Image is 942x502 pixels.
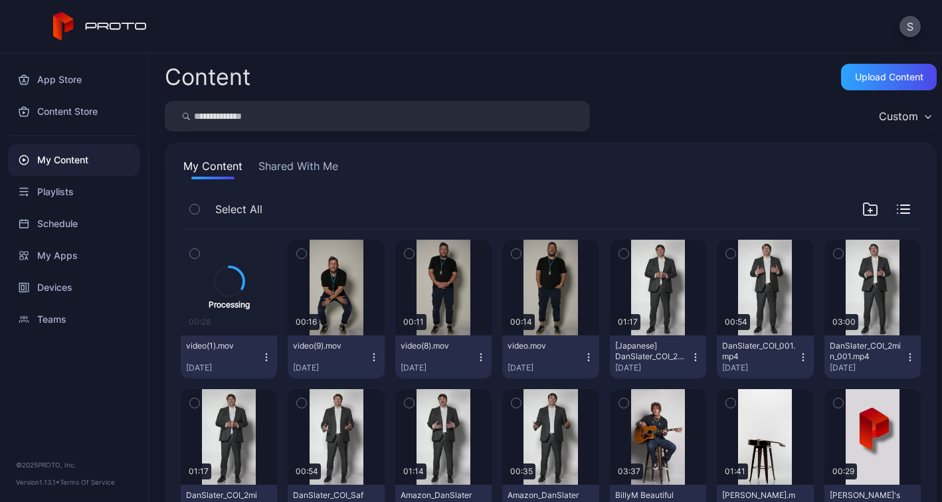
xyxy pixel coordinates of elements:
a: Teams [8,303,140,335]
a: Terms Of Service [60,478,115,486]
div: video(9).mov [293,341,366,351]
button: S [899,16,921,37]
div: video.mov [508,341,581,351]
div: video(1).mov [186,341,259,351]
div: [DATE] [401,363,476,373]
div: DanSlater_COI_2min_001.mp4 [830,341,903,362]
div: [DATE] [293,363,368,373]
a: My Apps [8,240,140,272]
div: [DATE] [830,363,905,373]
div: [DATE] [186,363,261,373]
div: © 2025 PROTO, Inc. [16,460,132,470]
div: video(8).mov [401,341,474,351]
div: Upload Content [855,72,923,82]
a: Devices [8,272,140,303]
button: DanSlater_COI_2min_001.mp4[DATE] [824,335,921,378]
span: Select All [215,201,262,217]
a: Content Store [8,96,140,127]
a: Schedule [8,208,140,240]
button: Custom [872,101,937,131]
div: Custom [879,110,918,123]
button: Shared With Me [256,158,341,179]
div: [DATE] [722,363,797,373]
button: video(9).mov[DATE] [288,335,384,378]
a: My Content [8,144,140,176]
div: Processing [209,297,250,310]
button: video(8).mov[DATE] [395,335,492,378]
button: video(1).mov[DATE] [181,335,277,378]
div: DanSlater_COI_001.mp4 [722,341,795,362]
button: [Japanese] DanSlater_COI_2min_002.mp4[DATE] [610,335,706,378]
a: App Store [8,64,140,96]
button: video.mov[DATE] [502,335,599,378]
button: My Content [181,158,245,179]
div: [Japanese] DanSlater_COI_2min_002.mp4 [615,341,688,362]
button: Upload Content [841,64,937,90]
div: [DATE] [508,363,583,373]
span: Version 1.13.1 • [16,478,60,486]
a: Playlists [8,176,140,208]
div: [DATE] [615,363,690,373]
div: Content [165,66,250,88]
button: DanSlater_COI_001.mp4[DATE] [717,335,813,378]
